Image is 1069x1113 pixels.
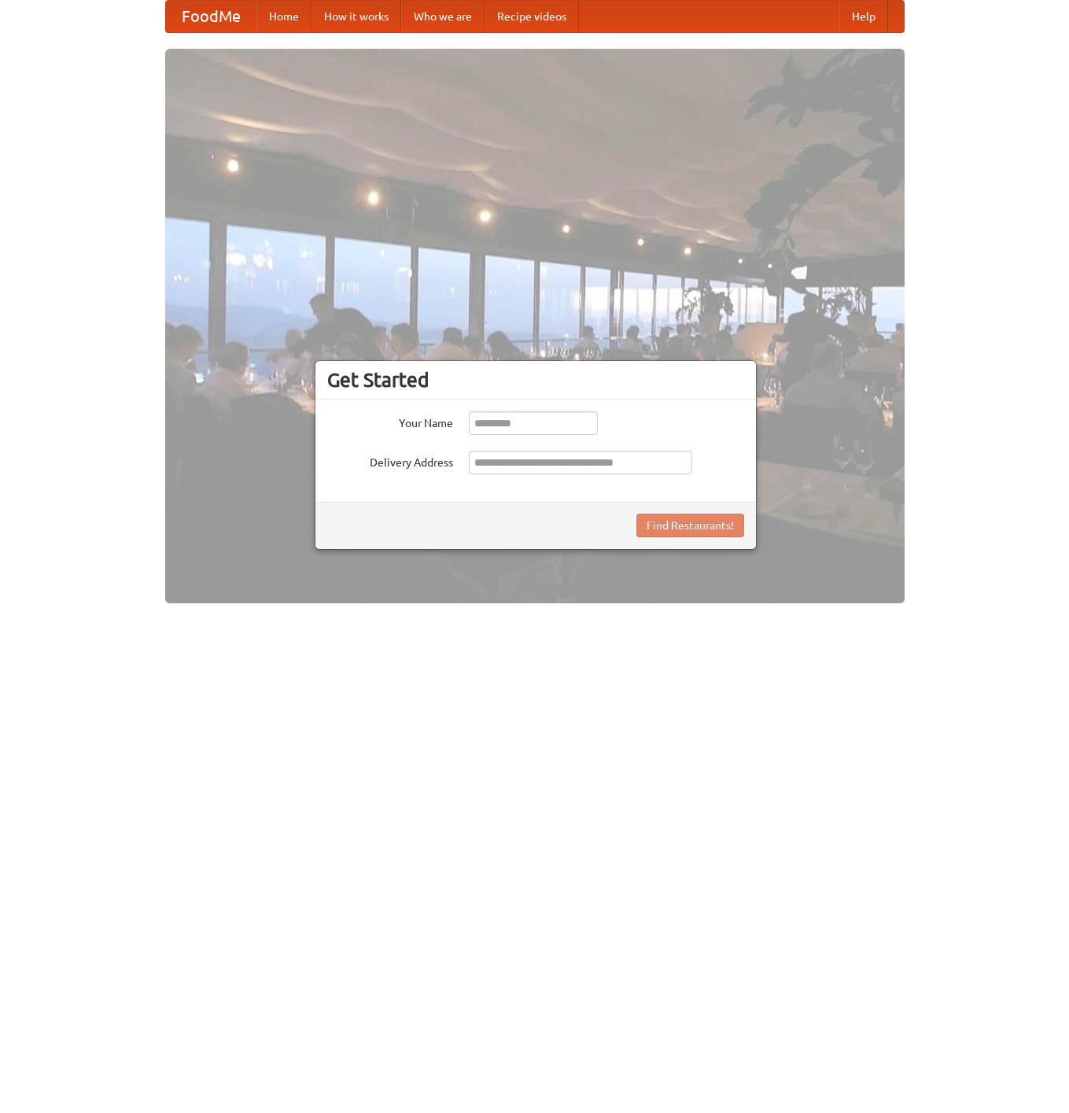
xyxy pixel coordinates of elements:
[327,411,453,431] label: Your Name
[839,1,888,32] a: Help
[636,514,744,537] button: Find Restaurants!
[485,1,579,32] a: Recipe videos
[327,368,744,392] h3: Get Started
[311,1,401,32] a: How it works
[256,1,311,32] a: Home
[327,451,453,470] label: Delivery Address
[401,1,485,32] a: Who we are
[166,1,256,32] a: FoodMe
